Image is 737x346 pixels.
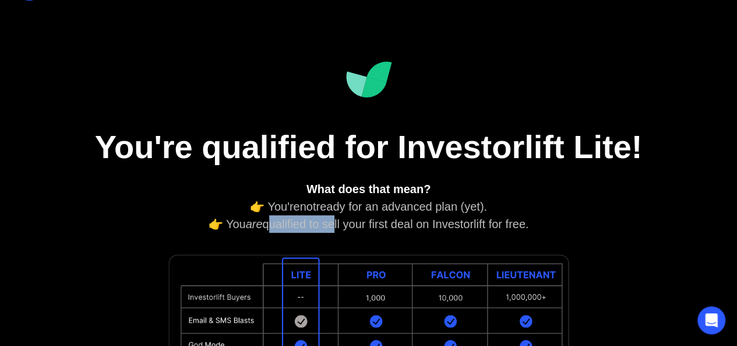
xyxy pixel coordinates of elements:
[246,218,263,230] em: are
[300,200,316,213] em: not
[697,306,725,334] div: Open Intercom Messenger
[306,183,431,195] strong: What does that mean?
[345,61,392,98] img: Investorlift Dashboard
[77,127,660,166] h1: You're qualified for Investorlift Lite!
[118,180,619,233] div: 👉 You're ready for an advanced plan (yet). 👉 You qualified to sell your first deal on Investorlif...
